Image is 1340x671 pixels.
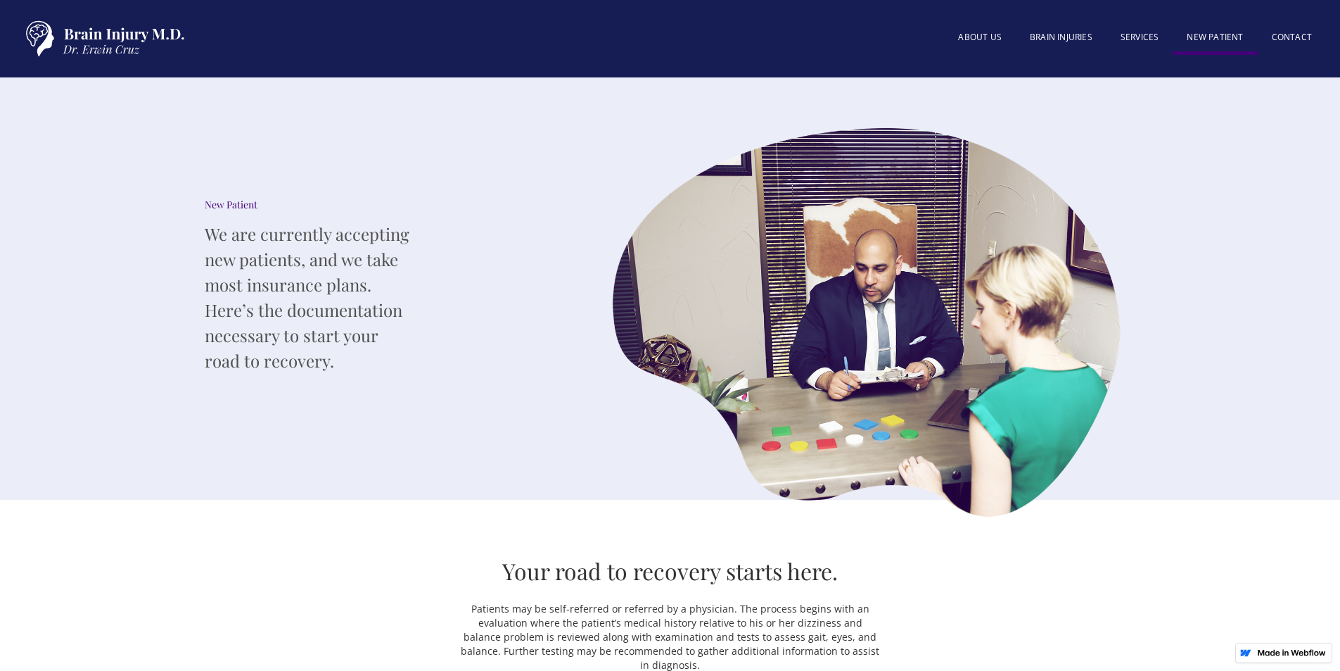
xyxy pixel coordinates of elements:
[1016,23,1106,51] a: BRAIN INJURIES
[1106,23,1173,51] a: SERVICES
[1258,23,1326,51] a: Contact
[1173,23,1257,55] a: New patient
[502,556,838,586] h2: Your road to recovery starts here.
[1257,649,1326,656] img: Made in Webflow
[205,221,416,373] p: We are currently accepting new patients, and we take most insurance plans. Here’s the documentati...
[205,198,416,212] div: New Patient
[944,23,1016,51] a: About US
[14,14,190,63] a: home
